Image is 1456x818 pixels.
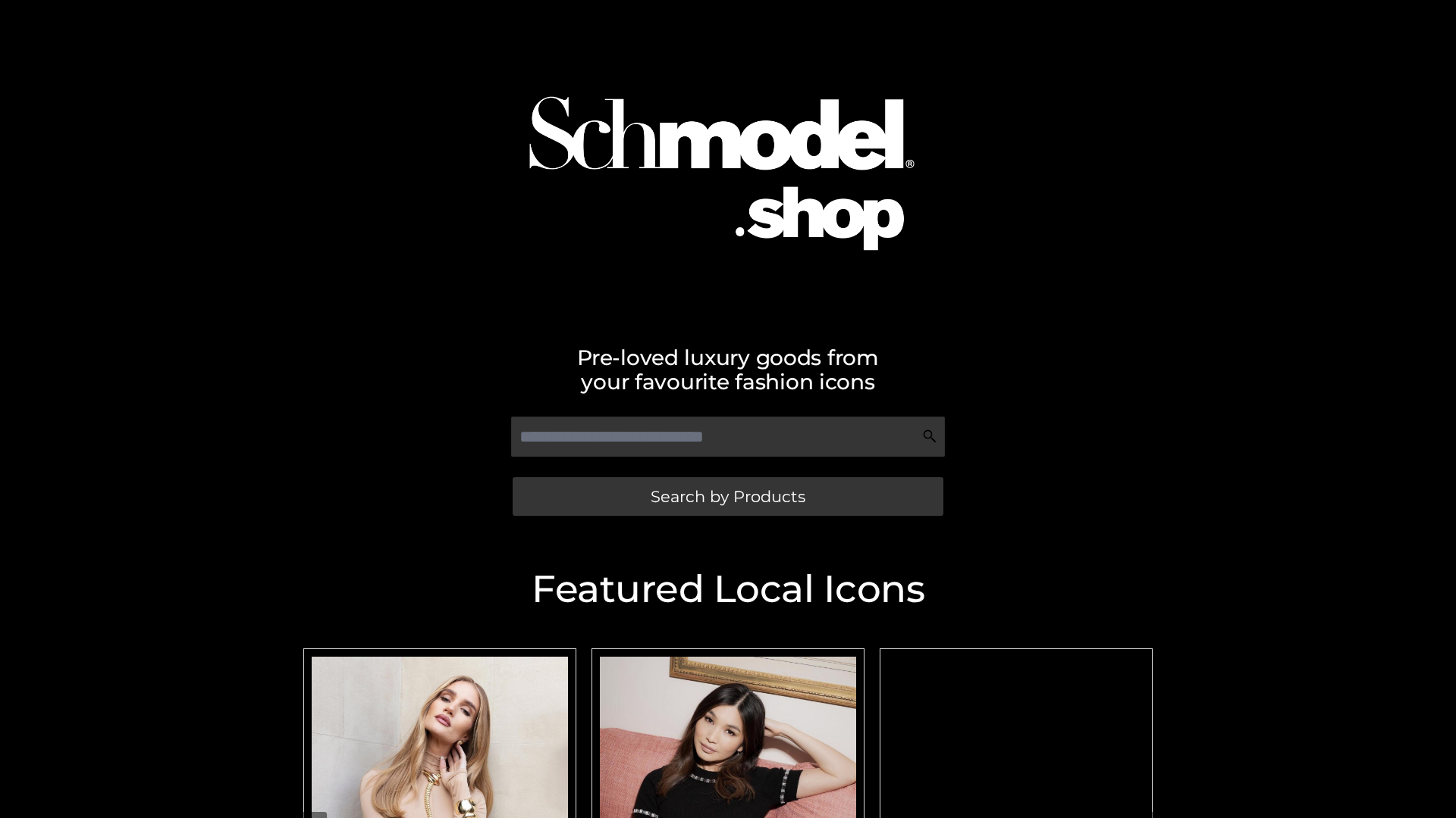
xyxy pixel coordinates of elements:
[922,429,937,444] img: Search Icon
[651,489,805,504] span: Search by Products
[296,570,1160,608] h2: Featured Local Icons​
[296,345,1160,394] h2: Pre-loved luxury goods from your favourite fashion icons
[513,477,943,516] a: Search by Products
